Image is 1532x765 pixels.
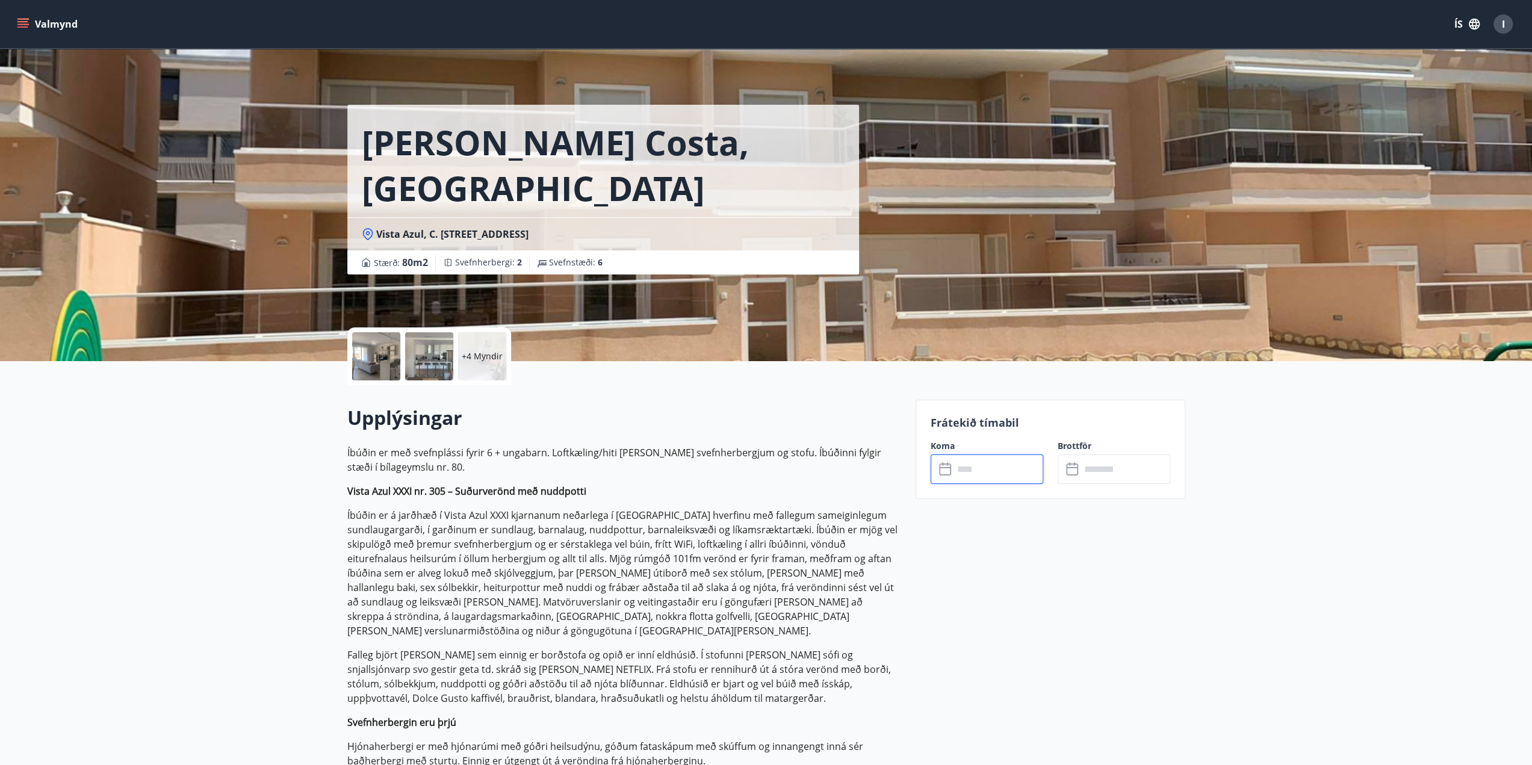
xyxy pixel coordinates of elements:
span: Svefnstæði : [549,256,603,268]
span: 6 [598,256,603,268]
h2: Upplýsingar [347,404,901,431]
p: Falleg björt [PERSON_NAME] sem einnig er borðstofa og opið er inní eldhúsið. Í stofunni [PERSON_N... [347,648,901,705]
p: Íbúðin er á jarðhæð í Vista Azul XXXI kjarnanum neðarlega í [GEOGRAPHIC_DATA] hverfinu með falleg... [347,508,901,638]
p: Íbúðin er með svefnplássi fyrir 6 + ungabarn. Loftkæling/hiti [PERSON_NAME] svefnherbergjum og st... [347,445,901,474]
strong: Vista Azul XXXI nr. 305 – Suðurverönd með nuddpotti [347,485,586,498]
button: I [1489,10,1518,39]
span: I [1502,17,1505,31]
label: Brottför [1058,440,1170,452]
span: 80 m2 [402,256,428,269]
h1: [PERSON_NAME] Costa, [GEOGRAPHIC_DATA] [362,119,845,211]
button: menu [14,13,82,35]
p: +4 Myndir [462,350,503,362]
p: Frátekið tímabil [931,415,1170,430]
span: Svefnherbergi : [455,256,522,268]
span: 2 [517,256,522,268]
label: Koma [931,440,1043,452]
strong: Svefnherbergin eru þrjú [347,716,456,729]
span: Vista Azul, C. [STREET_ADDRESS] [376,228,529,241]
button: ÍS [1448,13,1486,35]
span: Stærð : [374,255,428,270]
